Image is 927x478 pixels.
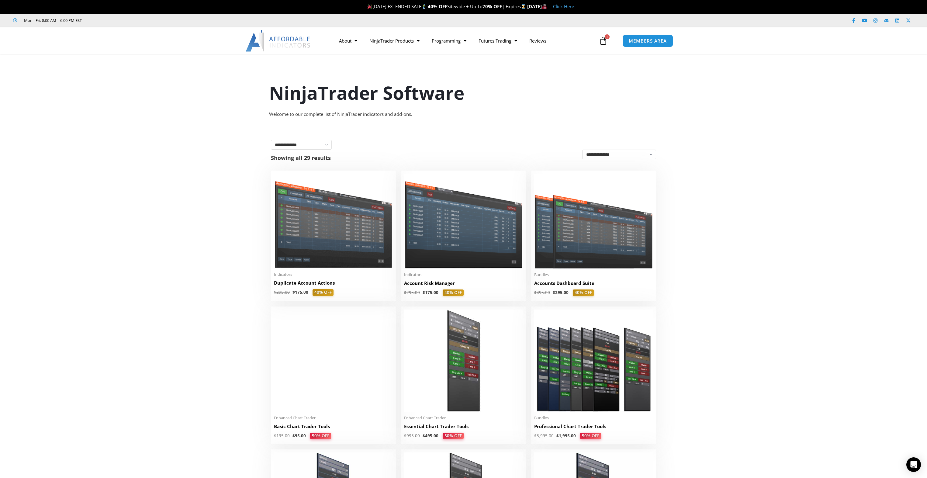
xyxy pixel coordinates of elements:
bdi: 495.00 [534,290,550,295]
span: 40% OFF [443,289,464,296]
bdi: 495.00 [423,433,438,438]
img: LogoAI | Affordable Indicators – NinjaTrader [246,30,311,52]
a: About [333,34,363,48]
a: NinjaTrader Products [363,34,426,48]
bdi: 295.00 [553,290,569,295]
img: Essential Chart Trader Tools [404,310,523,412]
div: Open Intercom Messenger [906,457,921,472]
a: Account Risk Manager [404,280,523,289]
img: ProfessionalToolsBundlePage [534,310,653,412]
div: Welcome to our complete list of NinjaTrader indicators and add-ons. [269,110,658,119]
h2: Essential Chart Trader Tools [404,423,523,430]
img: 🎉 [368,4,372,9]
span: Indicators [404,272,523,277]
a: Duplicate Account Actions [274,280,393,289]
h2: Accounts Dashboard Suite [534,280,653,286]
span: $ [556,433,559,438]
a: Essential Chart Trader Tools [404,423,523,433]
img: Accounts Dashboard Suite [534,174,653,268]
a: Basic Chart Trader Tools [274,423,393,433]
img: Duplicate Account Actions [274,174,393,268]
a: Accounts Dashboard Suite [534,280,653,289]
span: Bundles [534,415,653,421]
bdi: 1,995.00 [556,433,576,438]
a: Professional Chart Trader Tools [534,423,653,433]
h1: NinjaTrader Software [269,80,658,106]
iframe: Customer reviews powered by Trustpilot [90,17,182,23]
span: $ [404,433,406,438]
span: $ [534,433,537,438]
bdi: 195.00 [274,433,290,438]
a: Futures Trading [472,34,523,48]
bdi: 295.00 [274,289,290,295]
bdi: 295.00 [404,290,420,295]
h2: Basic Chart Trader Tools [274,423,393,430]
a: 1 [590,32,617,50]
bdi: 175.00 [423,290,438,295]
span: Indicators [274,272,393,277]
span: 1 [605,34,610,39]
a: MEMBERS AREA [622,35,673,47]
span: $ [423,290,425,295]
span: 50% OFF [443,433,464,439]
span: $ [292,289,295,295]
span: $ [274,289,276,295]
select: Shop order [582,150,656,159]
a: Programming [426,34,472,48]
span: Bundles [534,272,653,277]
span: Enhanced Chart Trader [404,415,523,421]
span: 40% OFF [573,289,594,296]
h2: Duplicate Account Actions [274,280,393,286]
img: ⌛ [521,4,526,9]
img: Account Risk Manager [404,174,523,268]
strong: 40% OFF [428,3,447,9]
span: Mon - Fri: 8:00 AM – 6:00 PM EST [22,17,82,24]
bdi: 3,995.00 [534,433,554,438]
bdi: 175.00 [292,289,308,295]
bdi: 95.00 [292,433,306,438]
nav: Menu [333,34,597,48]
p: Showing all 29 results [271,155,331,161]
bdi: 995.00 [404,433,420,438]
span: [DATE] EXTENDED SALE Sitewide + Up To | Expires [366,3,527,9]
span: 50% OFF [310,433,331,439]
strong: 70% OFF [483,3,502,9]
a: Click Here [553,3,574,9]
span: $ [404,290,406,295]
span: MEMBERS AREA [629,39,667,43]
span: $ [423,433,425,438]
h2: Professional Chart Trader Tools [534,423,653,430]
span: Enhanced Chart Trader [274,415,393,421]
img: 🏭 [542,4,547,9]
a: Reviews [523,34,552,48]
span: 50% OFF [580,433,601,439]
span: $ [553,290,555,295]
span: $ [292,433,295,438]
strong: [DATE] [527,3,547,9]
span: 40% OFF [313,289,334,296]
span: $ [274,433,276,438]
img: 🏌️‍♂️ [422,4,426,9]
img: BasicTools [274,310,393,412]
span: $ [534,290,537,295]
h2: Account Risk Manager [404,280,523,286]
